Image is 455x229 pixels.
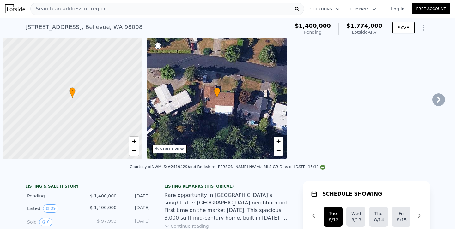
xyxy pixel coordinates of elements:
div: Listed [27,204,83,213]
span: • [69,88,76,94]
div: [DATE] [122,218,150,226]
span: − [132,147,136,155]
button: Show Options [417,21,430,34]
span: − [276,147,281,155]
button: Wed8/13 [346,207,365,227]
span: + [276,137,281,145]
div: Thu [374,210,383,217]
button: SAVE [392,22,415,33]
div: Courtesy of NWMLS (#2419429) and Berkshire [PERSON_NAME] NW via MLS GRID as of [DATE] 15:11 [130,165,325,169]
span: Search an address or region [31,5,107,13]
button: Company [345,3,381,15]
a: Zoom out [274,146,283,156]
div: Pending [27,193,83,199]
span: $1,400,000 [295,22,331,29]
button: Tue8/12 [324,207,343,227]
button: Fri8/15 [392,207,411,227]
button: View historical data [43,204,58,213]
button: View historical data [39,218,52,226]
div: Tue [329,210,337,217]
div: Sold [27,218,83,226]
div: Wed [351,210,360,217]
div: • [69,87,76,98]
span: + [132,137,136,145]
div: STREET VIEW [160,147,184,151]
a: Zoom in [129,137,139,146]
div: [DATE] [122,204,150,213]
div: LISTING & SALE HISTORY [25,184,152,190]
div: Pending [295,29,331,35]
div: 8/13 [351,217,360,223]
a: Free Account [412,3,450,14]
div: Lotside ARV [346,29,382,35]
button: Solutions [305,3,345,15]
div: [STREET_ADDRESS] , Bellevue , WA 98008 [25,23,143,32]
img: NWMLS Logo [320,165,325,170]
span: $1,774,000 [346,22,382,29]
div: Rare opportunity in [GEOGRAPHIC_DATA]’s sought-after [GEOGRAPHIC_DATA] neighborhood! First time o... [164,191,291,222]
div: 8/15 [397,217,406,223]
div: • [214,87,220,98]
div: 8/14 [374,217,383,223]
span: $ 1,400,000 [90,205,117,210]
span: $ 1,400,000 [90,193,117,198]
div: Listing Remarks (Historical) [164,184,291,189]
div: 8/12 [329,217,337,223]
button: Thu8/14 [369,207,388,227]
a: Zoom in [274,137,283,146]
div: [DATE] [122,193,150,199]
div: Fri [397,210,406,217]
a: Zoom out [129,146,139,156]
h1: SCHEDULE SHOWING [322,190,382,198]
img: Lotside [5,4,25,13]
span: $ 97,993 [97,219,117,224]
span: • [214,88,220,94]
a: Log In [384,6,412,12]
